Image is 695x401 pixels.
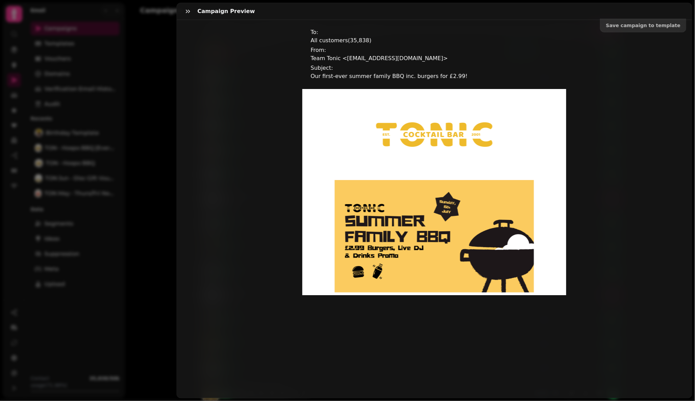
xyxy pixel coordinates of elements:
h3: Campaign preview [198,7,258,15]
p: To: [311,28,558,36]
button: Save campaign to template [600,19,686,32]
p: From: [311,46,558,54]
span: Save campaign to template [606,23,681,28]
p: All customers ( 35,838 ) [311,36,558,45]
p: Our first-ever summer family BBQ inc. burgers for £2.99! [311,72,558,80]
p: Team Tonic <[EMAIL_ADDRESS][DOMAIN_NAME]> [311,54,558,63]
p: Subject: [311,64,558,72]
iframe: email-window-popup [302,89,566,295]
